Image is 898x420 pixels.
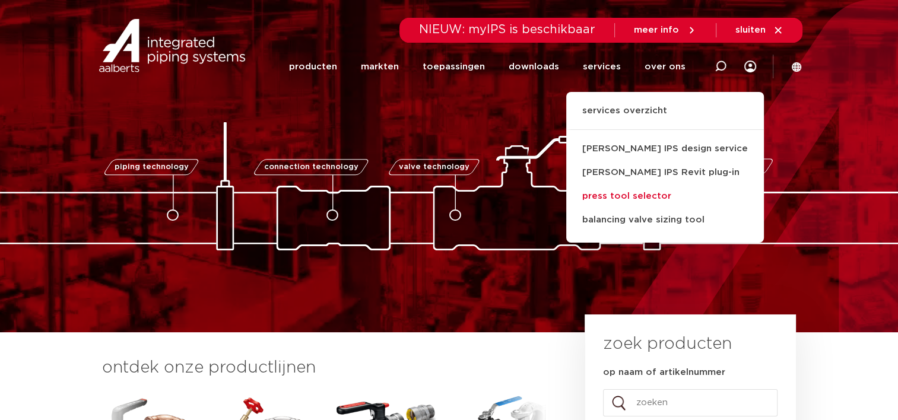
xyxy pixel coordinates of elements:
[288,44,337,90] a: producten
[735,25,783,36] a: sluiten
[566,137,764,161] a: [PERSON_NAME] IPS design service
[288,44,685,90] nav: Menu
[566,208,764,232] a: balancing valve sizing tool
[603,367,725,378] label: op naam of artikelnummer
[582,44,620,90] a: services
[634,25,697,36] a: meer info
[566,184,764,208] a: press tool selector
[360,44,398,90] a: markten
[419,24,595,36] span: NIEUW: myIPS is beschikbaar
[735,26,766,34] span: sluiten
[508,44,559,90] a: downloads
[566,161,764,184] a: [PERSON_NAME] IPS Revit plug-in
[744,53,756,79] div: my IPS
[102,356,545,380] h3: ontdek onze productlijnen
[264,163,358,171] span: connection technology
[634,26,679,34] span: meer info
[115,163,189,171] span: piping technology
[422,44,484,90] a: toepassingen
[603,389,778,416] input: zoeken
[566,104,764,130] a: services overzicht
[644,44,685,90] a: over ons
[399,163,469,171] span: valve technology
[603,332,732,356] h3: zoek producten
